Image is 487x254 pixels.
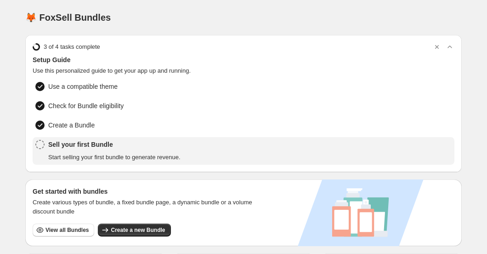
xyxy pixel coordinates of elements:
[48,82,118,91] span: Use a compatible theme
[48,101,124,110] span: Check for Bundle eligibility
[25,12,111,23] h1: 🦊 FoxSell Bundles
[33,55,454,64] span: Setup Guide
[44,42,100,52] span: 3 of 4 tasks complete
[45,226,89,234] span: View all Bundles
[48,121,95,130] span: Create a Bundle
[111,226,165,234] span: Create a new Bundle
[33,66,454,75] span: Use this personalized guide to get your app up and running.
[48,140,181,149] span: Sell your first Bundle
[33,224,94,237] button: View all Bundles
[98,224,170,237] button: Create a new Bundle
[33,187,261,196] h3: Get started with bundles
[48,153,181,162] span: Start selling your first bundle to generate revenue.
[33,198,261,216] span: Create various types of bundle, a fixed bundle page, a dynamic bundle or a volume discount bundle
